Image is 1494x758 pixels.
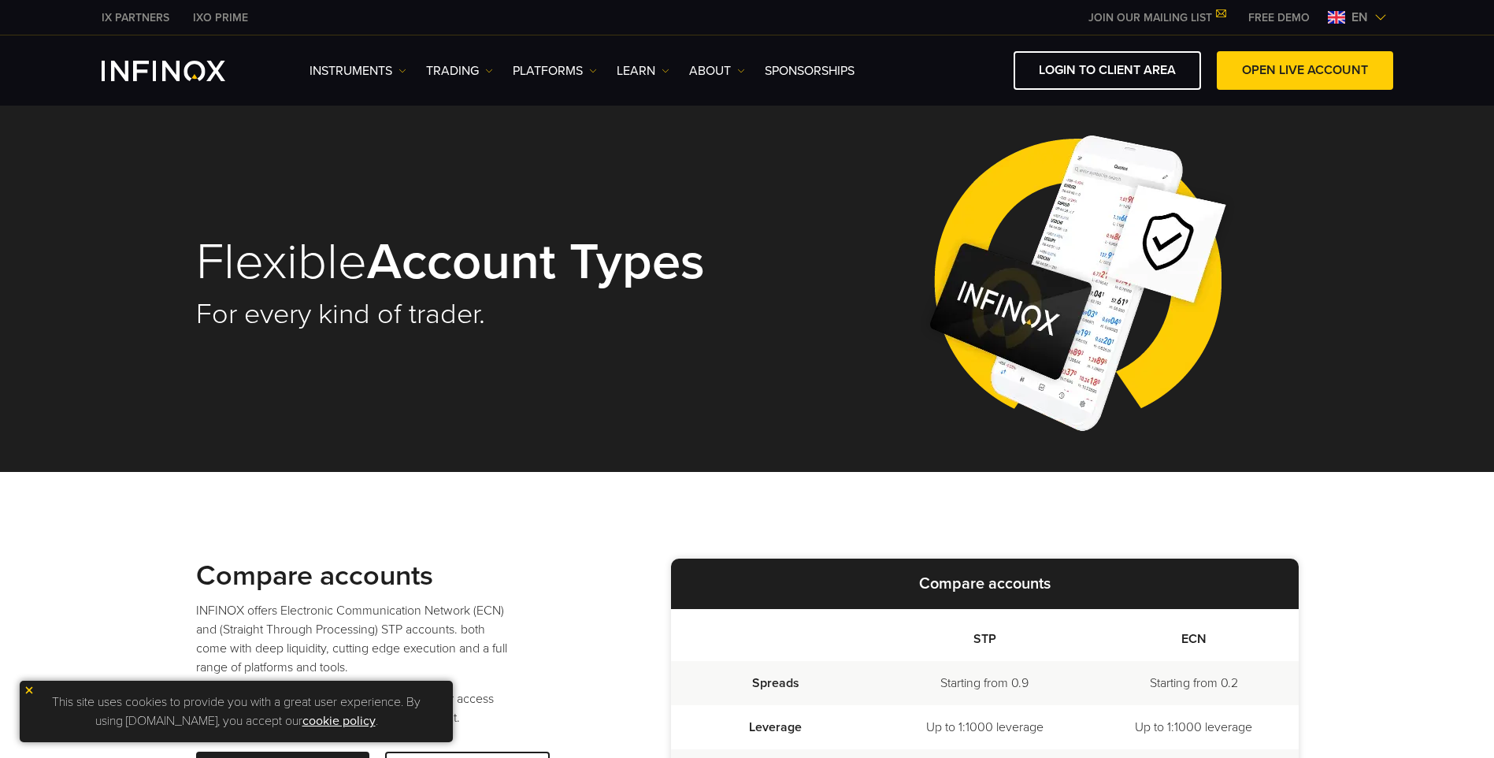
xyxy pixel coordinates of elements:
p: This site uses cookies to provide you with a great user experience. By using [DOMAIN_NAME], you a... [28,689,445,734]
strong: Compare accounts [919,574,1051,593]
h1: Flexible [196,236,725,289]
th: ECN [1089,609,1299,661]
a: INFINOX [181,9,260,26]
span: en [1345,8,1374,27]
a: SPONSORSHIPS [765,61,855,80]
td: Leverage [671,705,880,749]
a: LOGIN TO CLIENT AREA [1014,51,1201,90]
a: TRADING [426,61,493,80]
a: Instruments [310,61,406,80]
td: Up to 1:1000 leverage [1089,705,1299,749]
strong: Account Types [367,231,705,293]
a: cookie policy [302,713,376,729]
th: STP [880,609,1089,661]
td: Up to 1:1000 leverage [880,705,1089,749]
a: ABOUT [689,61,745,80]
a: INFINOX [90,9,181,26]
a: JOIN OUR MAILING LIST [1077,11,1236,24]
td: Spreads [671,661,880,705]
a: OPEN LIVE ACCOUNT [1217,51,1393,90]
a: INFINOX MENU [1236,9,1322,26]
td: Starting from 0.9 [880,661,1089,705]
td: Starting from 0.2 [1089,661,1299,705]
img: yellow close icon [24,685,35,696]
a: PLATFORMS [513,61,597,80]
a: Learn [617,61,669,80]
a: INFINOX Logo [102,61,262,81]
h2: For every kind of trader. [196,297,725,332]
strong: Compare accounts [196,559,433,593]
p: INFINOX offers Electronic Communication Network (ECN) and (Straight Through Processing) STP accou... [196,601,511,677]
